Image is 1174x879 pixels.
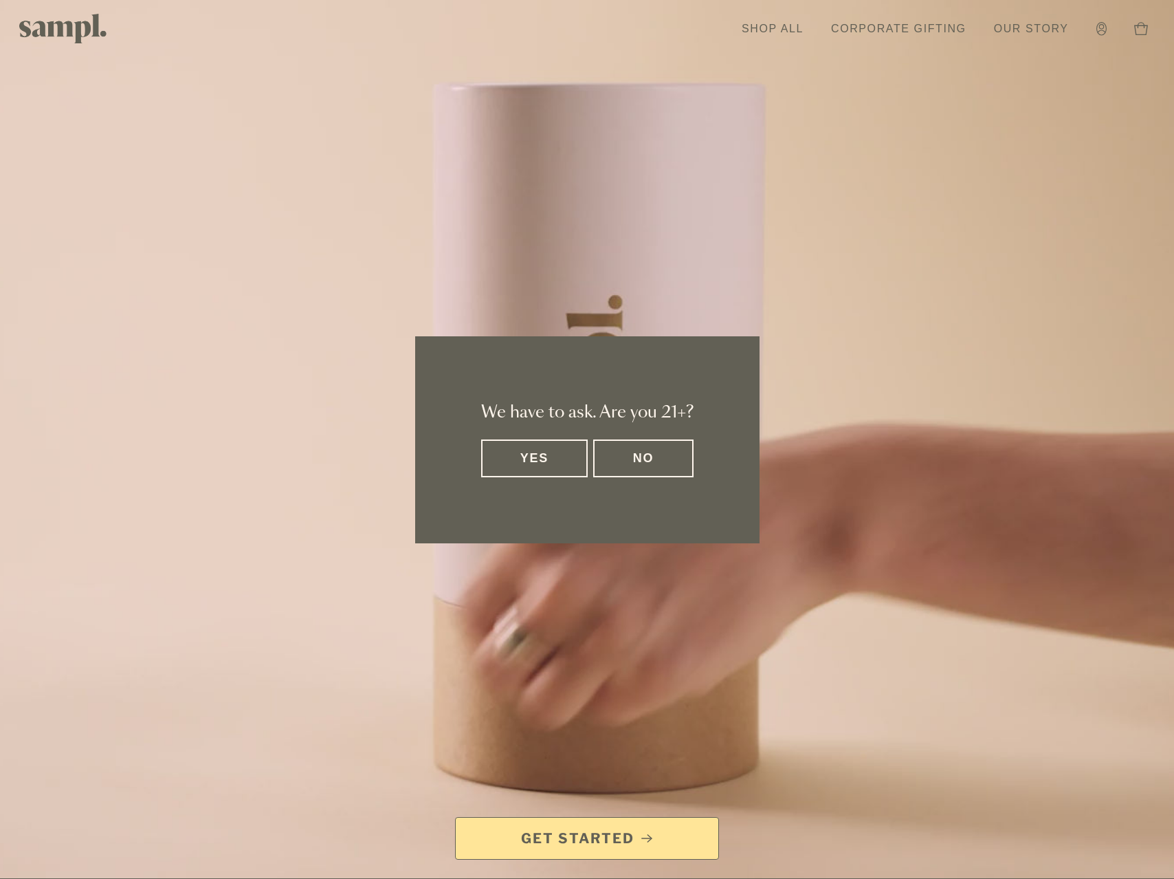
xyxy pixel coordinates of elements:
a: Our Story [987,14,1076,44]
a: Shop All [735,14,810,44]
span: Get Started [521,829,634,848]
img: Sampl logo [19,14,107,43]
a: Corporate Gifting [824,14,973,44]
a: Get Started [455,817,719,860]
